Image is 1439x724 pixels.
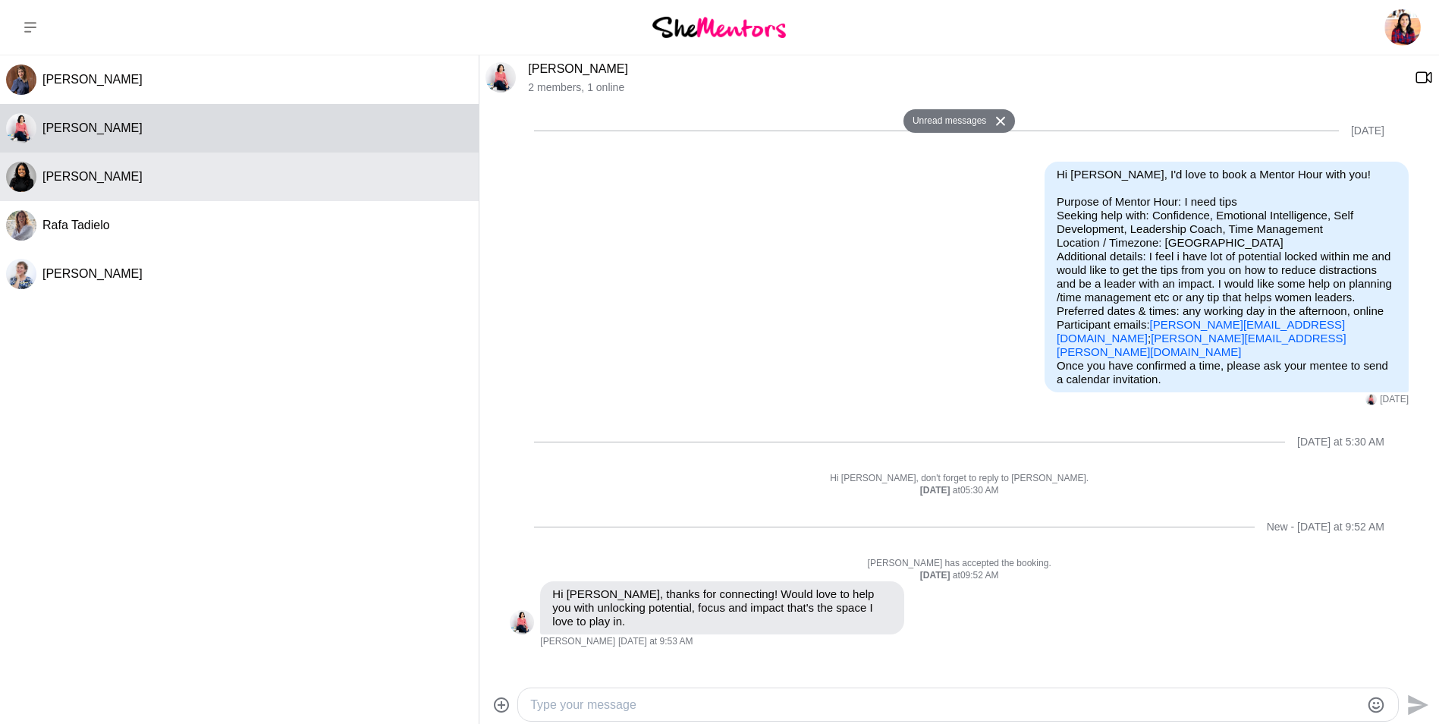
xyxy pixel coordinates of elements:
[42,170,143,183] span: [PERSON_NAME]
[552,587,892,628] p: Hi [PERSON_NAME], thanks for connecting! Would love to help you with unlocking potential, focus a...
[510,558,1409,570] p: [PERSON_NAME] has accepted the booking.
[510,610,534,634] div: Jolynne Rydz
[510,610,534,634] img: J
[1384,9,1421,46] img: Diana Philip
[530,696,1360,714] textarea: Type your message
[1367,696,1385,714] button: Emoji picker
[42,121,143,134] span: [PERSON_NAME]
[1267,521,1384,534] div: New - [DATE] at 9:52 AM
[510,570,1409,582] div: at 09:52 AM
[6,113,36,143] img: J
[6,210,36,241] div: Rafa Tadielo
[1057,168,1397,181] p: Hi [PERSON_NAME], I'd love to book a Mentor Hour with you!
[6,65,36,95] img: C
[618,636,693,648] time: 2025-09-19T04:23:04.478Z
[528,62,628,75] a: [PERSON_NAME]
[485,62,516,93] div: Jolynne Rydz
[1057,195,1397,359] p: Purpose of Mentor Hour: I need tips Seeking help with: Confidence, Emotional Intelligence, Self D...
[528,81,1403,94] p: 2 members , 1 online
[6,162,36,192] div: Pretti Amin
[6,259,36,289] div: Tracy Travis
[1399,688,1433,722] button: Send
[42,73,143,86] span: [PERSON_NAME]
[1365,394,1377,405] div: Jolynne Rydz
[6,162,36,192] img: P
[485,62,516,93] img: J
[920,485,953,496] strong: [DATE]
[1057,332,1346,358] a: [PERSON_NAME][EMAIL_ADDRESS][PERSON_NAME][DOMAIN_NAME]
[6,259,36,289] img: T
[1057,318,1345,345] a: [PERSON_NAME][EMAIL_ADDRESS][DOMAIN_NAME]
[652,17,786,37] img: She Mentors Logo
[1297,436,1384,449] div: [DATE] at 5:30 AM
[920,570,953,581] strong: [DATE]
[42,267,143,280] span: [PERSON_NAME]
[540,636,615,648] span: [PERSON_NAME]
[6,210,36,241] img: R
[510,485,1409,497] div: at 05:30 AM
[42,219,110,231] span: Rafa Tadielo
[903,109,991,134] button: Unread messages
[1351,124,1384,137] div: [DATE]
[1365,394,1377,405] img: J
[1380,394,1409,406] time: 2025-09-15T12:47:46.017Z
[1057,359,1397,386] p: Once you have confirmed a time, please ask your mentee to send a calendar invitation.
[510,473,1409,485] p: Hi [PERSON_NAME], don't forget to reply to [PERSON_NAME].
[6,65,36,95] div: Cintia Hernandez
[6,113,36,143] div: Jolynne Rydz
